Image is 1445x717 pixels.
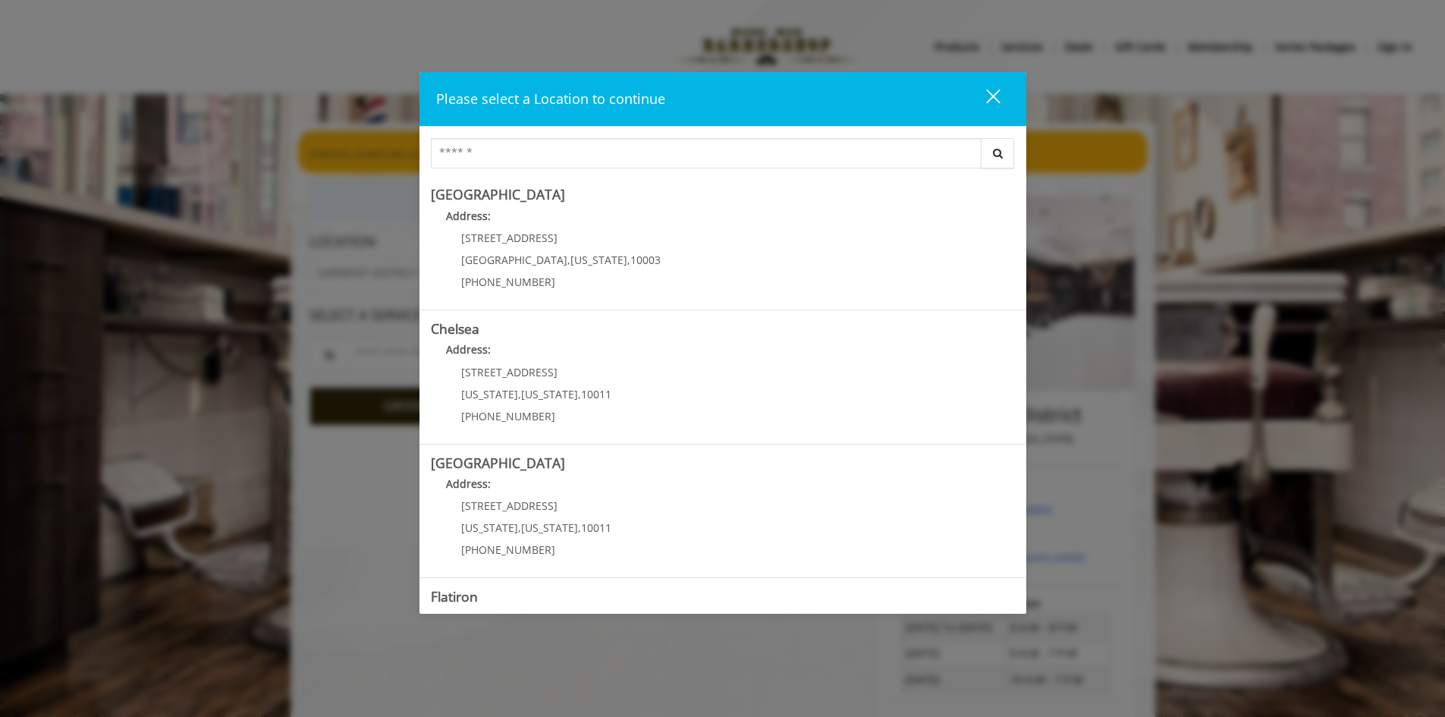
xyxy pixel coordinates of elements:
[461,520,518,535] span: [US_STATE]
[581,520,611,535] span: 10011
[461,498,558,513] span: [STREET_ADDRESS]
[431,319,479,338] b: Chelsea
[570,253,627,267] span: [US_STATE]
[461,365,558,379] span: [STREET_ADDRESS]
[521,520,578,535] span: [US_STATE]
[436,90,665,108] span: Please select a Location to continue
[627,253,630,267] span: ,
[518,387,521,401] span: ,
[461,542,555,557] span: [PHONE_NUMBER]
[630,253,661,267] span: 10003
[461,231,558,245] span: [STREET_ADDRESS]
[969,88,999,111] div: close dialog
[461,387,518,401] span: [US_STATE]
[446,476,491,491] b: Address:
[567,253,570,267] span: ,
[431,454,565,472] b: [GEOGRAPHIC_DATA]
[989,148,1007,159] i: Search button
[461,253,567,267] span: [GEOGRAPHIC_DATA]
[461,409,555,423] span: [PHONE_NUMBER]
[578,387,581,401] span: ,
[446,209,491,223] b: Address:
[431,587,478,605] b: Flatiron
[446,342,491,357] b: Address:
[518,520,521,535] span: ,
[958,83,1010,115] button: close dialog
[431,138,1015,176] div: Center Select
[521,387,578,401] span: [US_STATE]
[581,387,611,401] span: 10011
[431,138,982,168] input: Search Center
[578,520,581,535] span: ,
[431,185,565,203] b: [GEOGRAPHIC_DATA]
[461,275,555,289] span: [PHONE_NUMBER]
